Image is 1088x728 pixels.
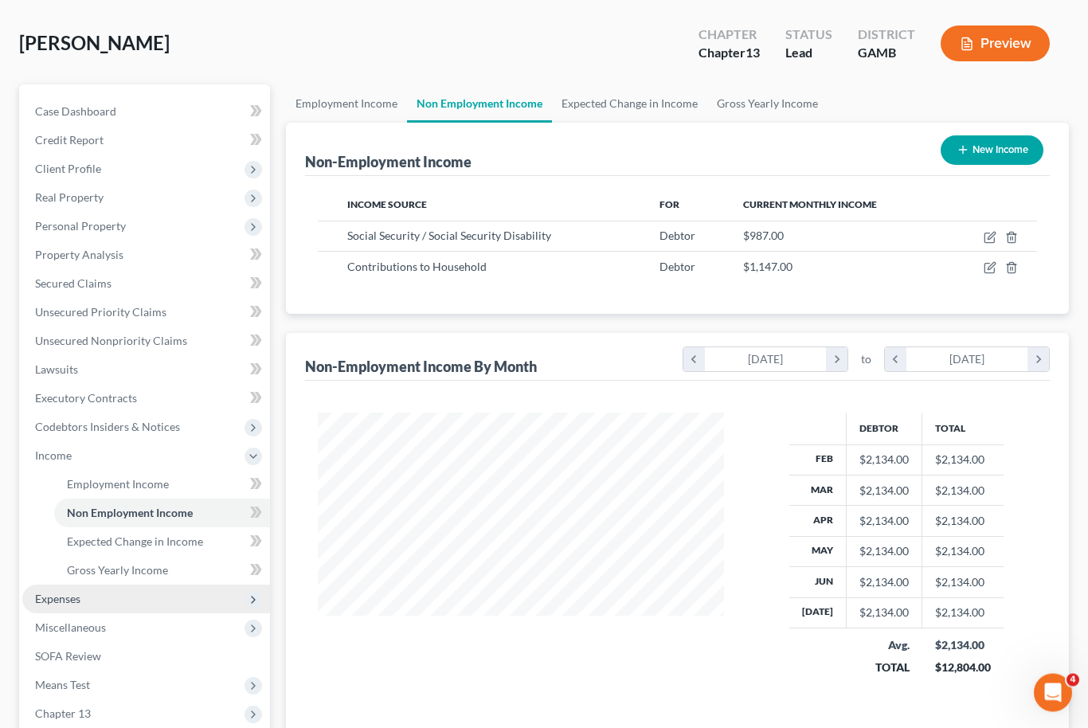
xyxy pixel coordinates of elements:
div: Status [785,26,832,45]
a: Expected Change in Income [552,85,707,123]
span: Unsecured Priority Claims [35,306,166,319]
th: Apr [789,507,847,537]
div: $12,804.00 [935,660,991,676]
span: $987.00 [743,229,784,243]
a: Non Employment Income [54,499,270,528]
span: Credit Report [35,134,104,147]
td: $2,134.00 [922,537,1004,567]
a: Case Dashboard [22,98,270,127]
div: $2,134.00 [859,452,909,468]
span: Chapter 13 [35,707,91,721]
a: Gross Yearly Income [707,85,828,123]
div: $2,134.00 [859,514,909,530]
th: May [789,537,847,567]
span: For [659,199,679,211]
div: $2,134.00 [859,575,909,591]
a: Executory Contracts [22,385,270,413]
a: Unsecured Nonpriority Claims [22,327,270,356]
div: Non-Employment Income [305,153,472,172]
i: chevron_left [683,348,705,372]
div: GAMB [858,45,915,63]
span: Personal Property [35,220,126,233]
i: chevron_left [885,348,906,372]
span: Unsecured Nonpriority Claims [35,335,187,348]
i: chevron_right [826,348,847,372]
a: Non Employment Income [407,85,552,123]
th: Feb [789,445,847,476]
div: Chapter [699,26,760,45]
div: $2,134.00 [859,483,909,499]
th: [DATE] [789,598,847,628]
span: Secured Claims [35,277,112,291]
span: Current Monthly Income [743,199,877,211]
a: Gross Yearly Income [54,557,270,585]
span: $1,147.00 [743,260,793,274]
a: Employment Income [54,471,270,499]
div: District [858,26,915,45]
iframe: Intercom live chat [1034,674,1072,712]
td: $2,134.00 [922,476,1004,506]
span: Income [35,449,72,463]
span: Debtor [659,229,695,243]
span: Gross Yearly Income [67,564,168,577]
span: Client Profile [35,162,101,176]
a: Property Analysis [22,241,270,270]
td: $2,134.00 [922,598,1004,628]
div: $2,134.00 [859,605,909,621]
span: Case Dashboard [35,105,116,119]
span: Lawsuits [35,363,78,377]
a: Lawsuits [22,356,270,385]
span: SOFA Review [35,650,101,663]
div: Chapter [699,45,760,63]
i: chevron_right [1027,348,1049,372]
th: Total [922,413,1004,445]
a: Unsecured Priority Claims [22,299,270,327]
div: Non-Employment Income By Month [305,358,537,377]
span: Contributions to Household [347,260,487,274]
a: Expected Change in Income [54,528,270,557]
span: Executory Contracts [35,392,137,405]
span: Social Security / Social Security Disability [347,229,551,243]
div: [DATE] [906,348,1028,372]
div: $2,134.00 [859,544,909,560]
span: to [861,352,871,368]
span: Non Employment Income [67,507,193,520]
td: $2,134.00 [922,568,1004,598]
a: SOFA Review [22,643,270,671]
span: Expected Change in Income [67,535,203,549]
span: Real Property [35,191,104,205]
div: Avg. [859,638,910,654]
th: Jun [789,568,847,598]
th: Debtor [847,413,922,445]
span: Employment Income [67,478,169,491]
button: New Income [941,136,1043,166]
span: Property Analysis [35,249,123,262]
td: $2,134.00 [922,507,1004,537]
span: Codebtors Insiders & Notices [35,421,180,434]
span: Miscellaneous [35,621,106,635]
span: Means Test [35,679,90,692]
span: 4 [1066,674,1079,687]
span: 13 [746,45,760,61]
div: [DATE] [705,348,827,372]
div: TOTAL [859,660,910,676]
a: Employment Income [286,85,407,123]
span: Expenses [35,593,80,606]
span: Income Source [347,199,427,211]
div: Lead [785,45,832,63]
span: Debtor [659,260,695,274]
span: [PERSON_NAME] [19,32,170,55]
div: $2,134.00 [935,638,991,654]
a: Secured Claims [22,270,270,299]
th: Mar [789,476,847,506]
td: $2,134.00 [922,445,1004,476]
button: Preview [941,26,1050,62]
a: Credit Report [22,127,270,155]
